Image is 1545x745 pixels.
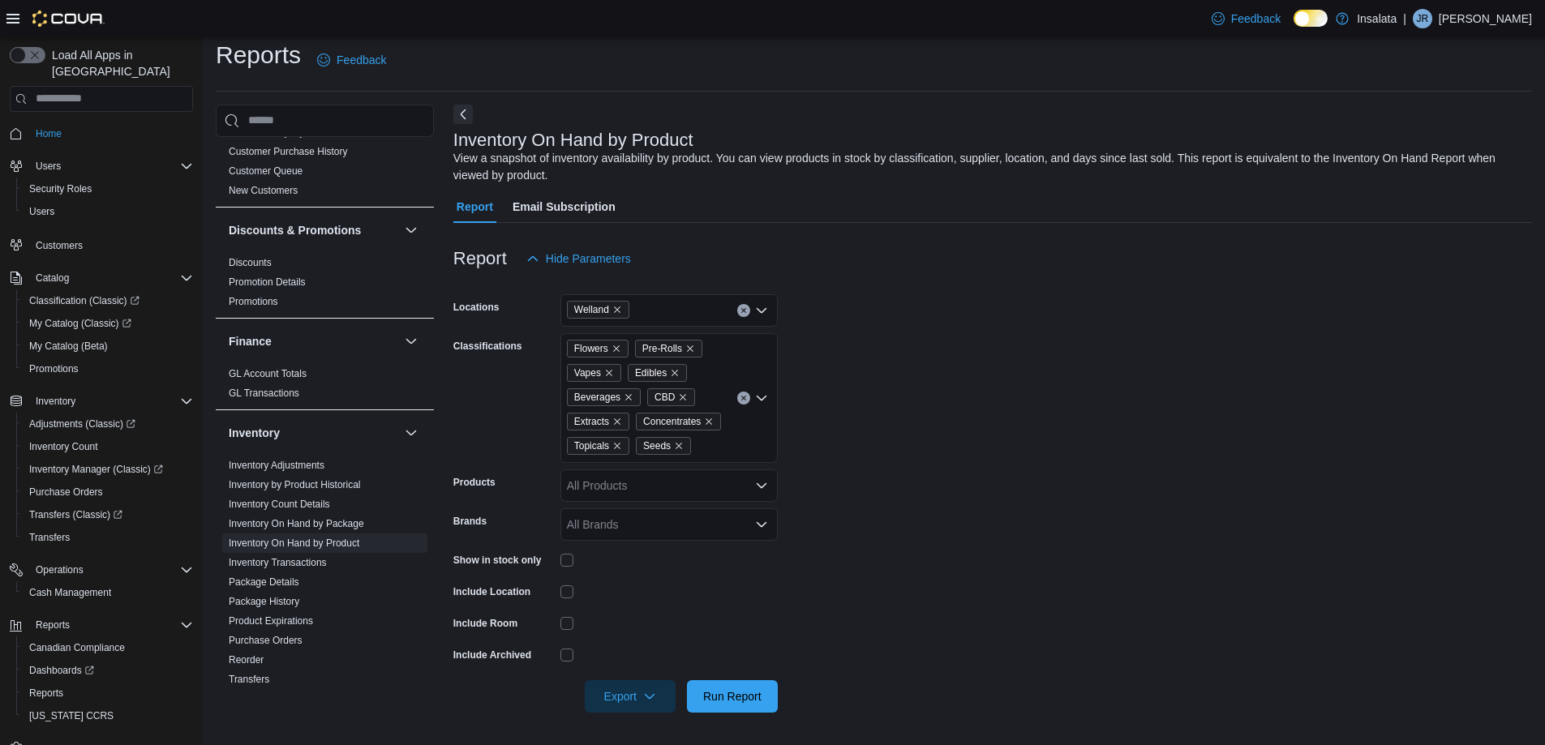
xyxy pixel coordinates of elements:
[1417,9,1429,28] span: JR
[229,387,299,400] span: GL Transactions
[29,508,122,521] span: Transfers (Classic)
[229,576,299,589] span: Package Details
[229,257,272,268] a: Discounts
[16,682,200,704] button: Reports
[29,615,76,635] button: Reports
[29,234,193,255] span: Customers
[229,557,327,568] a: Inventory Transactions
[36,395,75,408] span: Inventory
[229,276,306,288] a: Promotion Details
[23,583,193,602] span: Cash Management
[229,222,398,238] button: Discounts & Promotions
[23,291,146,310] a: Classification (Classic)
[23,706,193,726] span: Washington CCRS
[453,131,693,150] h3: Inventory On Hand by Product
[3,233,200,256] button: Customers
[628,364,687,382] span: Edibles
[453,105,473,124] button: Next
[229,459,324,472] span: Inventory Adjustments
[567,413,629,430] span: Extracts
[612,441,622,451] button: Remove Topicals from selection in this group
[229,498,330,511] span: Inventory Count Details
[229,165,303,178] span: Customer Queue
[229,333,272,349] h3: Finance
[16,435,200,458] button: Inventory Count
[36,563,84,576] span: Operations
[36,619,70,632] span: Reports
[23,638,131,657] a: Canadian Compliance
[23,482,109,502] a: Purchase Orders
[574,365,601,381] span: Vapes
[624,392,633,402] button: Remove Beverages from selection in this group
[636,437,691,455] span: Seeds
[23,482,193,502] span: Purchase Orders
[29,317,131,330] span: My Catalog (Classic)
[229,460,324,471] a: Inventory Adjustments
[29,268,75,288] button: Catalog
[23,359,193,379] span: Promotions
[567,301,629,319] span: Welland
[16,335,200,358] button: My Catalog (Beta)
[229,185,298,196] a: New Customers
[704,417,714,426] button: Remove Concentrates from selection in this group
[453,585,530,598] label: Include Location
[32,11,105,27] img: Cova
[29,440,98,453] span: Inventory Count
[229,126,334,138] a: Customer Loyalty Points
[229,296,278,307] a: Promotions
[3,559,200,581] button: Operations
[229,425,398,441] button: Inventory
[16,659,200,682] a: Dashboards
[23,460,170,479] a: Inventory Manager (Classic)
[229,576,299,588] a: Package Details
[585,680,676,713] button: Export
[612,305,622,315] button: Remove Welland from selection in this group
[3,155,200,178] button: Users
[229,479,361,490] a: Inventory by Product Historical
[23,683,193,703] span: Reports
[23,437,193,456] span: Inventory Count
[647,388,695,406] span: CBD
[643,438,671,454] span: Seeds
[16,289,200,312] a: Classification (Classic)
[229,518,364,529] a: Inventory On Hand by Package
[457,191,493,223] span: Report
[36,272,69,285] span: Catalog
[703,688,762,704] span: Run Report
[16,503,200,526] a: Transfers (Classic)
[594,680,666,713] span: Export
[574,413,609,430] span: Extracts
[29,687,63,700] span: Reports
[229,556,327,569] span: Inventory Transactions
[642,340,682,357] span: Pre-Rolls
[229,333,398,349] button: Finance
[229,614,313,627] span: Product Expirations
[635,365,667,381] span: Edibles
[23,291,193,310] span: Classification (Classic)
[23,179,98,199] a: Security Roles
[567,340,629,358] span: Flowers
[3,267,200,289] button: Catalog
[755,518,768,531] button: Open list of options
[23,336,114,356] a: My Catalog (Beta)
[29,294,139,307] span: Classification (Classic)
[29,392,193,411] span: Inventory
[23,505,193,524] span: Transfers (Classic)
[574,340,608,357] span: Flowers
[567,437,629,455] span: Topicals
[45,47,193,79] span: Load All Apps in [GEOGRAPHIC_DATA]
[1205,2,1287,35] a: Feedback
[23,583,118,602] a: Cash Management
[229,184,298,197] span: New Customers
[216,364,434,409] div: Finance
[16,413,200,435] a: Adjustments (Classic)
[229,367,307,380] span: GL Account Totals
[567,388,641,406] span: Beverages
[567,364,621,382] span: Vapes
[337,52,386,68] span: Feedback
[23,661,193,680] span: Dashboards
[229,368,307,379] a: GL Account Totals
[229,595,299,608] span: Package History
[16,581,200,604] button: Cash Management
[229,673,269,686] span: Transfers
